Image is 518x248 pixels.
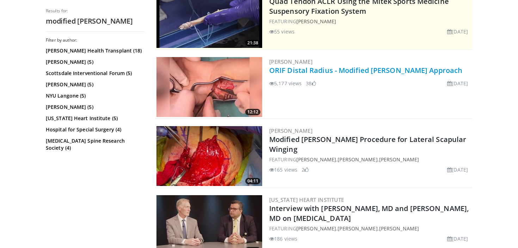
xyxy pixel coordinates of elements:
[269,225,471,232] div: FEATURING , ,
[269,18,471,25] div: FEATURING
[46,47,143,54] a: [PERSON_NAME] Health Transplant (18)
[447,80,468,87] li: [DATE]
[269,80,302,87] li: 5,177 views
[245,109,260,115] span: 12:12
[46,126,143,133] a: Hospital for Special Surgery (4)
[269,166,297,173] li: 165 views
[269,204,469,223] a: Interview with [PERSON_NAME], MD and [PERSON_NAME], MD on [MEDICAL_DATA]
[338,156,377,163] a: [PERSON_NAME]
[447,235,468,242] li: [DATE]
[46,17,144,26] h2: modified [PERSON_NAME]
[46,37,144,43] h3: Filter by author:
[156,57,262,117] a: 12:12
[245,178,260,184] span: 04:11
[46,70,143,77] a: Scottsdale Interventional Forum (5)
[269,28,295,35] li: 55 views
[269,66,462,75] a: ORIF Distal Radius - Modified [PERSON_NAME] Approach
[46,81,143,88] a: [PERSON_NAME] (5)
[447,166,468,173] li: [DATE]
[46,58,143,66] a: [PERSON_NAME] (5)
[46,104,143,111] a: [PERSON_NAME] (5)
[296,225,336,232] a: [PERSON_NAME]
[156,57,262,117] img: a02770f0-3f98-4ffe-92af-c9f7e3f2f785.300x170_q85_crop-smart_upscale.jpg
[379,156,419,163] a: [PERSON_NAME]
[338,225,377,232] a: [PERSON_NAME]
[46,115,143,122] a: [US_STATE] Heart Institute (5)
[269,156,471,163] div: FEATURING , ,
[245,40,260,46] span: 21:38
[269,127,313,134] a: [PERSON_NAME]
[46,92,143,99] a: NYU Langone (5)
[306,80,316,87] li: 38
[269,58,313,65] a: [PERSON_NAME]
[269,235,297,242] li: 186 views
[379,225,419,232] a: [PERSON_NAME]
[156,126,262,186] img: 83f04c9e-407e-4eea-8b09-72af40023683.300x170_q85_crop-smart_upscale.jpg
[269,196,344,203] a: [US_STATE] Heart Institute
[156,126,262,186] a: 04:11
[269,135,466,154] a: Modified [PERSON_NAME] Procedure for Lateral Scapular Winging
[296,18,336,25] a: [PERSON_NAME]
[447,28,468,35] li: [DATE]
[302,166,309,173] li: 2
[46,137,143,151] a: [MEDICAL_DATA] Spine Research Society (4)
[296,156,336,163] a: [PERSON_NAME]
[46,8,144,14] p: Results for:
